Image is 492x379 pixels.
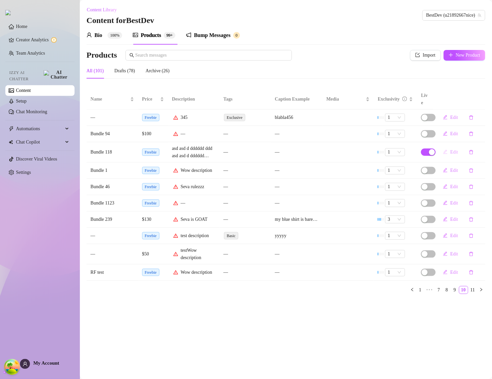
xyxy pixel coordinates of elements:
button: Edit [438,249,463,259]
span: edit [443,184,448,189]
span: Edit [450,251,458,257]
td: $130 [138,211,168,228]
div: Seva is GOAT [181,216,208,223]
a: Discover Viral Videos [16,157,57,162]
span: 1 [388,167,402,174]
a: 7 [435,286,443,294]
button: Edit [438,230,463,241]
td: Bundle 1123 [87,195,138,211]
button: Edit [438,147,463,158]
td: Bundle 46 [87,179,138,195]
span: warning [173,185,178,189]
div: Seva rulezzz [181,183,204,190]
td: RF test [87,264,138,281]
td: — [219,195,271,211]
span: Freebie [142,167,159,174]
td: — [219,142,271,163]
div: yyyyy [275,232,287,239]
span: Freebie [142,183,159,190]
button: delete [464,267,479,278]
span: Edit [450,217,458,222]
button: Edit [438,198,463,208]
span: delete [469,185,474,189]
span: team [478,13,482,17]
span: 1 [388,149,402,156]
span: edit [443,168,448,173]
button: Edit [438,182,463,192]
span: Edit [450,270,458,275]
div: Products [141,31,161,39]
a: Home [16,24,27,29]
li: 11 [468,286,477,294]
a: 9 [451,286,459,294]
a: Setup [16,99,27,104]
a: Settings [16,170,31,175]
span: Edit [450,200,458,206]
div: All (101) [87,67,104,75]
sup: 127 [164,32,175,39]
span: My Account [33,361,59,366]
div: — [275,167,319,174]
span: info-circle [402,97,407,101]
img: AI Chatter [44,70,69,80]
span: delete [469,270,474,275]
span: edit [443,150,448,154]
button: delete [464,147,479,158]
span: 1 [388,114,402,121]
div: test description [181,232,209,239]
a: 10 [459,286,468,294]
sup: 0 [233,32,240,39]
span: Freebie [142,114,159,121]
button: left [408,286,416,294]
h3: Products [87,50,117,61]
span: delete [469,115,474,120]
div: — [275,183,319,190]
span: Price [142,96,159,103]
img: Chat Copilot [9,140,13,145]
span: plus [449,53,453,57]
button: delete [464,182,479,192]
sup: 100% [108,32,122,39]
h3: Content for BestDev [87,15,154,26]
span: search [129,53,134,58]
span: Name [91,96,129,103]
div: testWow description [181,247,216,261]
div: Bump Messages [194,31,231,39]
th: Live [417,89,434,110]
span: delete [469,233,474,238]
td: $100 [138,126,168,142]
td: Bundle 118 [87,142,138,163]
a: 1 [417,286,424,294]
div: Drafts (78) [115,67,135,75]
span: user [23,362,28,367]
span: edit [443,131,448,136]
span: Freebie [142,232,159,239]
button: Import [410,50,441,61]
span: delete [469,217,474,222]
span: edit [443,270,448,274]
span: edit [443,233,448,238]
span: delete [469,252,474,256]
span: Exclusive [224,114,245,121]
button: Open Tanstack query devtools [5,360,19,374]
td: — [219,163,271,179]
span: 1 [388,250,402,258]
li: 1 [416,286,424,294]
span: Edit [450,150,458,155]
a: Content [16,88,31,93]
span: Freebie [142,269,159,276]
span: Media [327,96,365,103]
span: Automations [16,124,63,134]
span: Edit [450,233,458,238]
span: build [3,369,8,374]
td: Bundle 94 [87,126,138,142]
span: Content Library [87,7,117,13]
button: Content Library [87,5,122,15]
span: New Product [456,53,481,58]
a: Team Analytics [16,51,45,56]
span: 3 [388,216,402,223]
div: asd asd d dddddd ddd asd asd d dddddd dddasd asd d dddddd dddasd asd d dddddd dddasd asd d dddddd... [172,145,216,160]
button: Edit [438,214,463,225]
button: delete [464,165,479,176]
